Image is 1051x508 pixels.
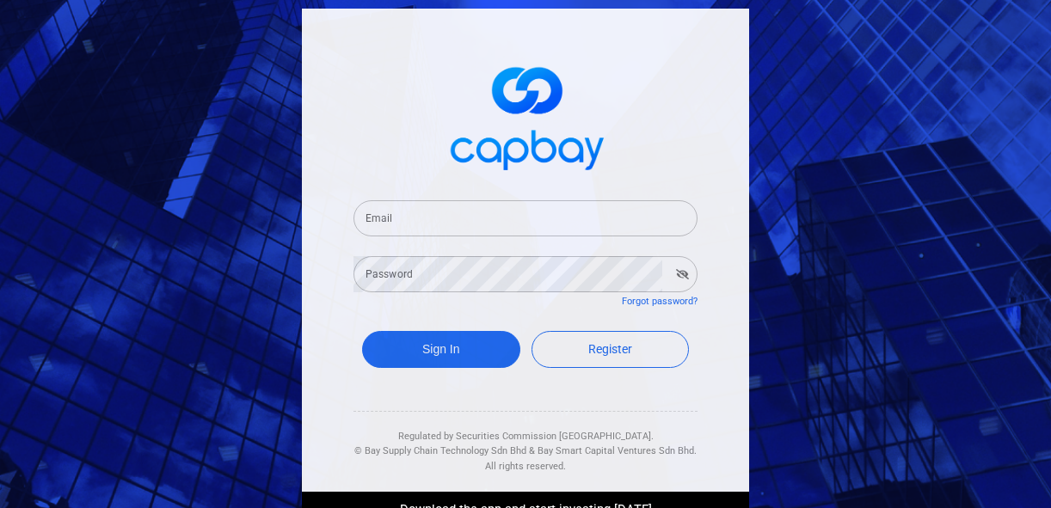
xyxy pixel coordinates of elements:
span: Bay Smart Capital Ventures Sdn Bhd. [538,445,697,456]
img: logo [439,52,612,180]
div: Regulated by Securities Commission [GEOGRAPHIC_DATA]. & All rights reserved. [353,412,698,474]
span: Register [588,342,632,356]
a: Register [532,331,690,368]
a: Forgot password? [622,296,698,307]
button: Sign In [362,331,520,368]
span: © Bay Supply Chain Technology Sdn Bhd [354,445,526,456]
